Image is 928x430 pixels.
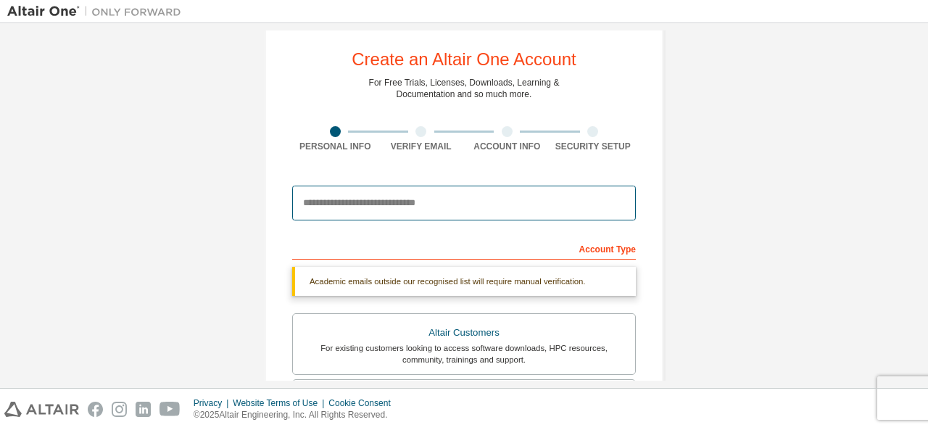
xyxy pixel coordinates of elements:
[292,267,636,296] div: Academic emails outside our recognised list will require manual verification.
[7,4,188,19] img: Altair One
[550,141,637,152] div: Security Setup
[292,141,378,152] div: Personal Info
[464,141,550,152] div: Account Info
[378,141,465,152] div: Verify Email
[112,402,127,417] img: instagram.svg
[194,409,399,421] p: © 2025 Altair Engineering, Inc. All Rights Reserved.
[292,236,636,260] div: Account Type
[369,77,560,100] div: For Free Trials, Licenses, Downloads, Learning & Documentation and so much more.
[328,397,399,409] div: Cookie Consent
[302,342,626,365] div: For existing customers looking to access software downloads, HPC resources, community, trainings ...
[4,402,79,417] img: altair_logo.svg
[88,402,103,417] img: facebook.svg
[194,397,233,409] div: Privacy
[302,323,626,343] div: Altair Customers
[136,402,151,417] img: linkedin.svg
[159,402,181,417] img: youtube.svg
[352,51,576,68] div: Create an Altair One Account
[233,397,328,409] div: Website Terms of Use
